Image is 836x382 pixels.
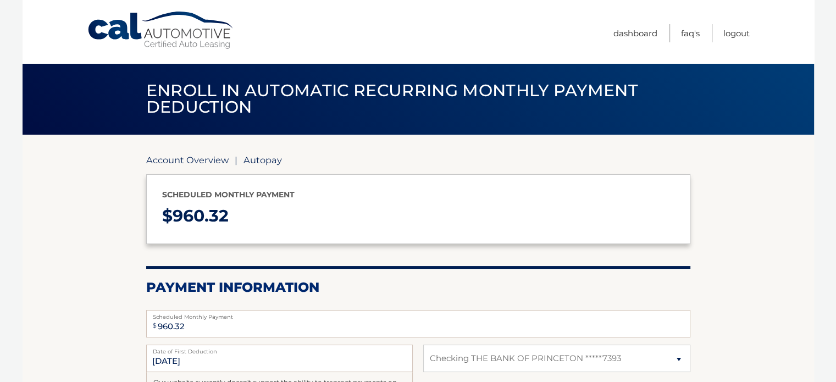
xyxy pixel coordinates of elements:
input: Payment Amount [146,310,690,337]
a: Account Overview [146,154,229,165]
a: FAQ's [681,24,700,42]
label: Scheduled Monthly Payment [146,310,690,319]
span: Enroll in automatic recurring monthly payment deduction [146,80,638,117]
a: Dashboard [613,24,657,42]
p: Scheduled monthly payment [162,188,674,202]
h2: Payment Information [146,279,690,296]
a: Logout [723,24,750,42]
label: Date of First Deduction [146,345,413,353]
span: 960.32 [173,206,229,226]
p: $ [162,202,674,231]
span: $ [150,313,160,338]
a: Cal Automotive [87,11,235,50]
input: Payment Date [146,345,413,372]
span: Autopay [243,154,282,165]
span: | [235,154,237,165]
